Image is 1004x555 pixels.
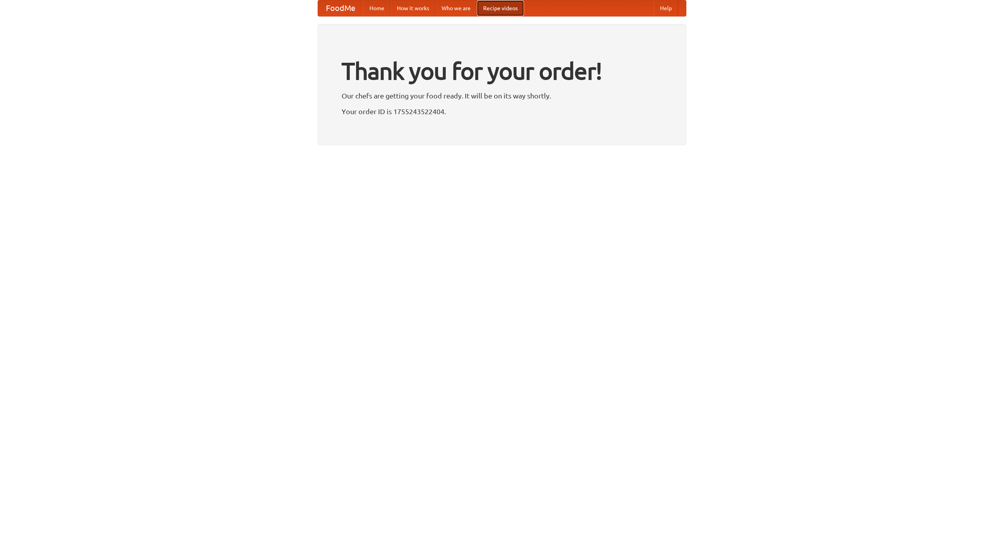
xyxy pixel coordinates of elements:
a: Help [654,0,678,16]
a: FoodMe [318,0,363,16]
p: Your order ID is 1755243522404. [342,106,662,117]
a: Home [363,0,391,16]
p: Our chefs are getting your food ready. It will be on its way shortly. [342,90,662,102]
a: Who we are [435,0,477,16]
a: Recipe videos [477,0,524,16]
a: How it works [391,0,435,16]
h1: Thank you for your order! [342,52,662,90]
